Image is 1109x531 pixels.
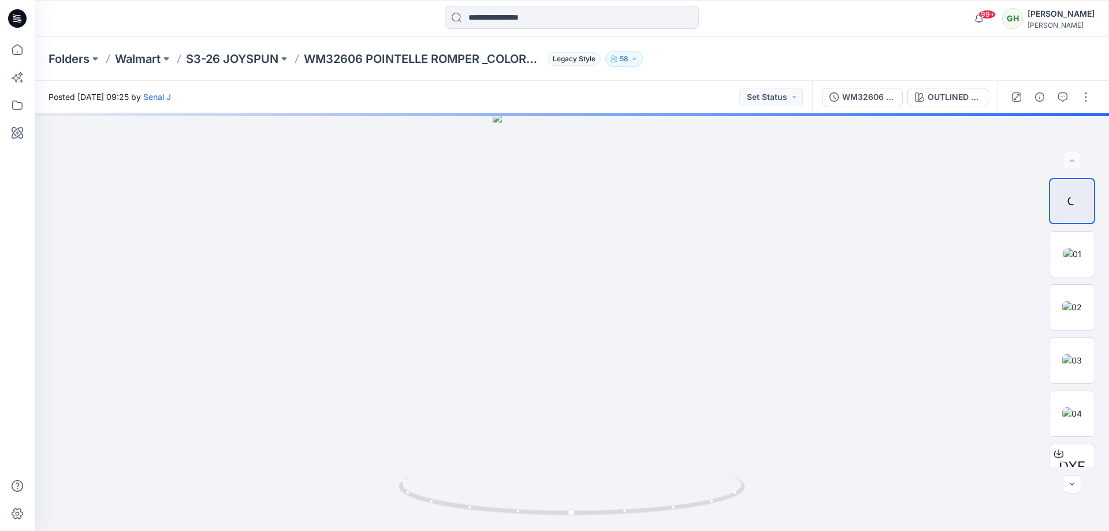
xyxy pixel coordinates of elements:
[605,51,643,67] button: 58
[1062,354,1082,366] img: 03
[1063,248,1081,260] img: 01
[115,51,161,67] a: Walmart
[1059,456,1085,477] span: DXF
[1028,21,1095,29] div: [PERSON_NAME]
[1062,407,1082,419] img: 04
[49,91,171,103] span: Posted [DATE] 09:25 by
[620,53,628,65] p: 58
[1030,88,1049,106] button: Details
[907,88,988,106] button: OUTLINED FLOWER WINTER WHITE
[186,51,278,67] a: S3-26 JOYSPUN
[1002,8,1023,29] div: GH
[143,92,171,102] a: Senal J
[1028,7,1095,21] div: [PERSON_NAME]
[49,51,90,67] a: Folders
[978,10,996,19] span: 99+
[928,91,981,103] div: OUTLINED FLOWER WINTER WHITE
[822,88,903,106] button: WM32606 POINTELLE ROMPER _COLORWAY_REV1
[842,91,895,103] div: WM32606 POINTELLE ROMPER _COLORWAY_REV1
[548,52,601,66] span: Legacy Style
[304,51,543,67] p: WM32606 POINTELLE ROMPER _COLORWAY_REV3
[1062,301,1082,313] img: 02
[543,51,601,67] button: Legacy Style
